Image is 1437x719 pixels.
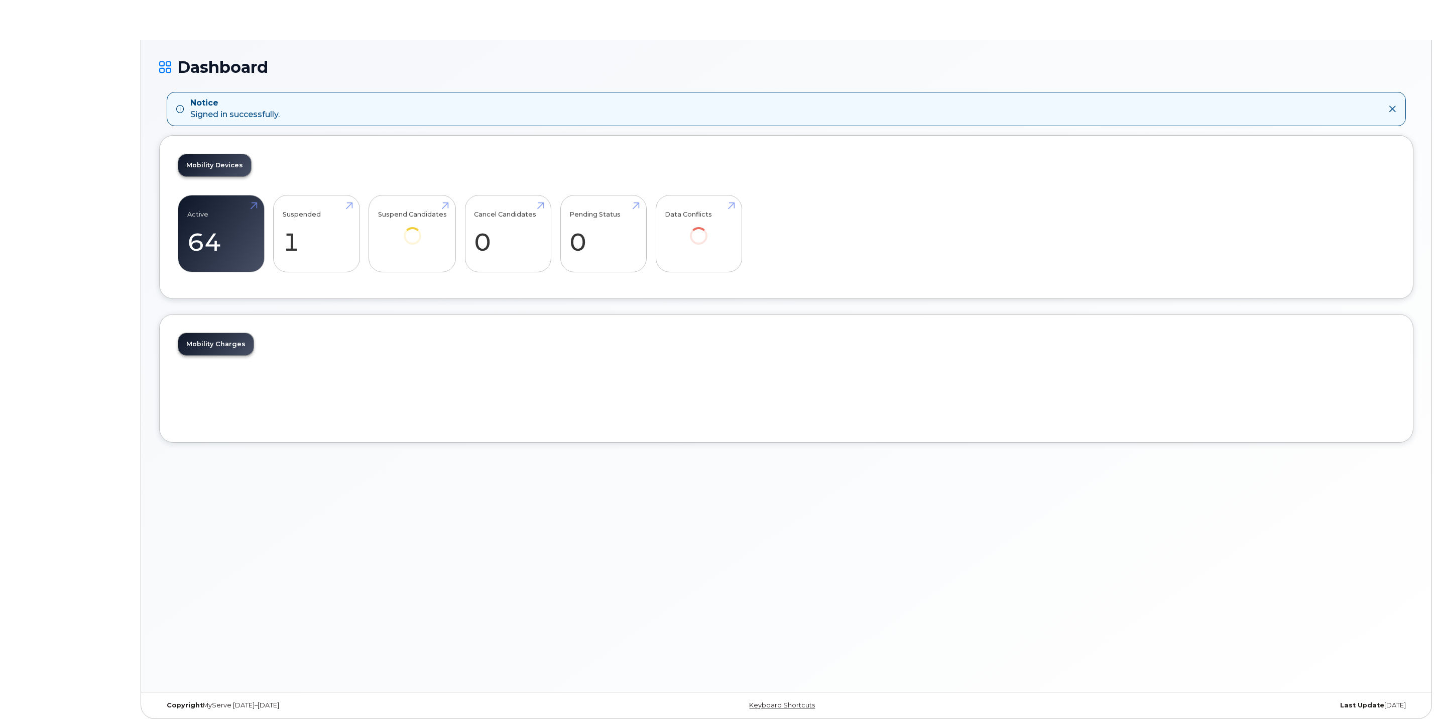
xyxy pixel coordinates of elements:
[187,200,255,267] a: Active 64
[178,154,251,176] a: Mobility Devices
[159,58,1413,76] h1: Dashboard
[569,200,637,267] a: Pending Status 0
[665,200,733,258] a: Data Conflicts
[159,701,577,709] div: MyServe [DATE]–[DATE]
[474,200,542,267] a: Cancel Candidates 0
[283,200,350,267] a: Suspended 1
[190,97,280,109] strong: Notice
[167,701,203,709] strong: Copyright
[190,97,280,121] div: Signed in successfully.
[749,701,815,709] a: Keyboard Shortcuts
[178,333,254,355] a: Mobility Charges
[995,701,1413,709] div: [DATE]
[378,200,447,258] a: Suspend Candidates
[1340,701,1384,709] strong: Last Update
